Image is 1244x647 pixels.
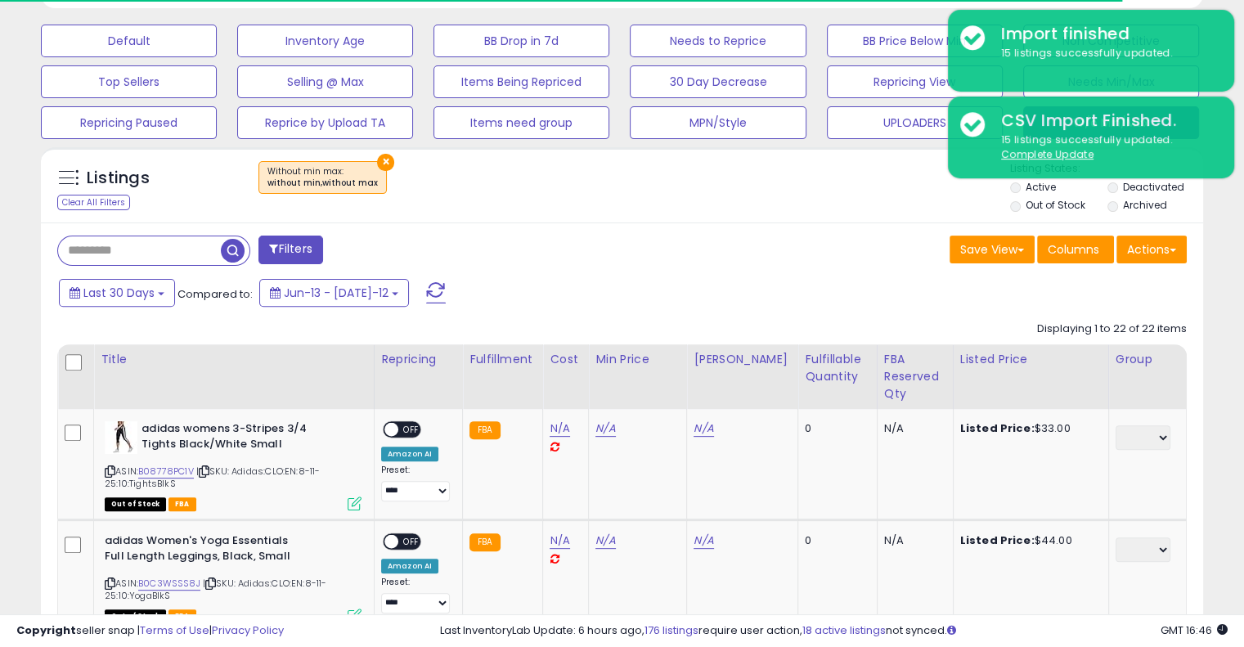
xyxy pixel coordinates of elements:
div: Group [1116,351,1179,368]
span: Without min max : [267,165,378,190]
div: Listed Price [960,351,1102,368]
span: | SKU: Adidas:CLO:EN:8-11-25:10:TightsBlkS [105,465,320,489]
div: [PERSON_NAME] [694,351,791,368]
h5: Listings [87,167,150,190]
div: Preset: [381,465,450,501]
div: Preset: [381,577,450,613]
label: Active [1026,180,1056,194]
button: Repricing View [827,65,1003,98]
button: Reprice by Upload TA [237,106,413,139]
div: N/A [884,533,941,548]
div: Clear All Filters [57,195,130,210]
div: 0 [805,533,864,548]
div: 15 listings successfully updated. [989,46,1222,61]
span: OFF [398,535,424,549]
div: Amazon AI [381,447,438,461]
button: Inventory Age [237,25,413,57]
button: Items need group [433,106,609,139]
div: Fulfillable Quantity [805,351,869,385]
small: FBA [469,533,500,551]
div: $44.00 [960,533,1096,548]
div: CSV Import Finished. [989,109,1222,133]
button: BB Drop in 7d [433,25,609,57]
button: Selling @ Max [237,65,413,98]
div: Displaying 1 to 22 of 22 items [1037,321,1187,337]
b: adidas Women's Yoga Essentials Full Length Leggings, Black, Small [105,533,303,568]
span: Jun-13 - [DATE]-12 [284,285,388,301]
div: Repricing [381,351,456,368]
label: Archived [1122,198,1166,212]
a: N/A [595,532,615,549]
span: | SKU: Adidas:CLO:EN:8-11-25:10:YogaBlkS [105,577,326,601]
button: Needs to Reprice [630,25,806,57]
button: Save View [950,236,1035,263]
a: N/A [550,420,569,437]
img: 31zMPGebgOL._SL40_.jpg [105,421,137,454]
div: Title [101,351,367,368]
button: Jun-13 - [DATE]-12 [259,279,409,307]
button: Columns [1037,236,1114,263]
button: Top Sellers [41,65,217,98]
button: MPN/Style [630,106,806,139]
button: Items Being Repriced [433,65,609,98]
button: Repricing Paused [41,106,217,139]
a: Terms of Use [140,622,209,638]
div: Fulfillment [469,351,536,368]
span: OFF [398,423,424,437]
a: N/A [595,420,615,437]
a: 176 listings [644,622,698,638]
button: Last 30 Days [59,279,175,307]
div: Last InventoryLab Update: 6 hours ago, require user action, not synced. [440,623,1228,639]
a: N/A [694,420,713,437]
div: Amazon AI [381,559,438,573]
div: ASIN: [105,421,362,509]
div: Min Price [595,351,680,368]
a: B0C3WSSS8J [138,577,200,591]
button: Actions [1116,236,1187,263]
label: Out of Stock [1026,198,1085,212]
label: Deactivated [1122,180,1183,194]
div: $33.00 [960,421,1096,436]
span: 2025-08-13 16:46 GMT [1161,622,1228,638]
div: FBA Reserved Qty [884,351,946,402]
small: FBA [469,421,500,439]
button: Default [41,25,217,57]
a: B08778PC1V [138,465,194,479]
div: N/A [884,421,941,436]
div: seller snap | | [16,623,284,639]
strong: Copyright [16,622,76,638]
div: 0 [805,421,864,436]
b: Listed Price: [960,420,1035,436]
div: Cost [550,351,582,368]
span: FBA [168,497,196,511]
a: Privacy Policy [212,622,284,638]
div: ASIN: [105,533,362,621]
div: Import finished [989,22,1222,46]
span: All listings that are currently out of stock and unavailable for purchase on Amazon [105,497,166,511]
th: CSV column name: cust_attr_3_Group [1108,344,1186,409]
span: Columns [1048,241,1099,258]
a: 18 active listings [802,622,886,638]
b: Listed Price: [960,532,1035,548]
b: adidas womens 3-Stripes 3/4 Tights Black/White Small [141,421,340,456]
div: without min,without max [267,177,378,189]
button: 30 Day Decrease [630,65,806,98]
span: Last 30 Days [83,285,155,301]
button: Filters [258,236,322,264]
a: N/A [550,532,569,549]
div: 15 listings successfully updated. [989,133,1222,163]
span: Compared to: [177,286,253,302]
button: BB Price Below Min [827,25,1003,57]
u: Complete Update [1001,147,1094,161]
button: × [377,154,394,171]
a: N/A [694,532,713,549]
button: UPLOADERS [827,106,1003,139]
